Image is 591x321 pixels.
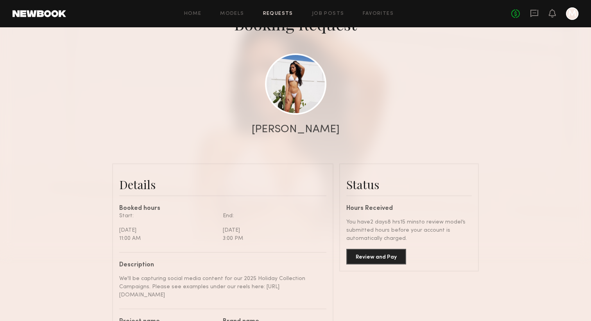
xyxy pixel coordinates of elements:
[119,262,321,268] div: Description
[223,226,321,234] div: [DATE]
[346,218,472,243] div: You have 2 days 8 hrs 15 mins to review model’s submitted hours before your account is automatica...
[119,177,326,192] div: Details
[346,249,406,264] button: Review and Pay
[566,7,578,20] a: M
[346,206,472,212] div: Hours Received
[119,212,217,220] div: Start:
[263,11,293,16] a: Requests
[312,11,344,16] a: Job Posts
[220,11,244,16] a: Models
[346,177,472,192] div: Status
[252,124,340,135] div: [PERSON_NAME]
[363,11,394,16] a: Favorites
[119,275,321,299] div: We'll be capturing social media content for our 2025 Holiday Collection Campaigns. Please see exa...
[119,234,217,243] div: 11:00 AM
[223,234,321,243] div: 3:00 PM
[119,226,217,234] div: [DATE]
[119,206,326,212] div: Booked hours
[184,11,202,16] a: Home
[223,212,321,220] div: End:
